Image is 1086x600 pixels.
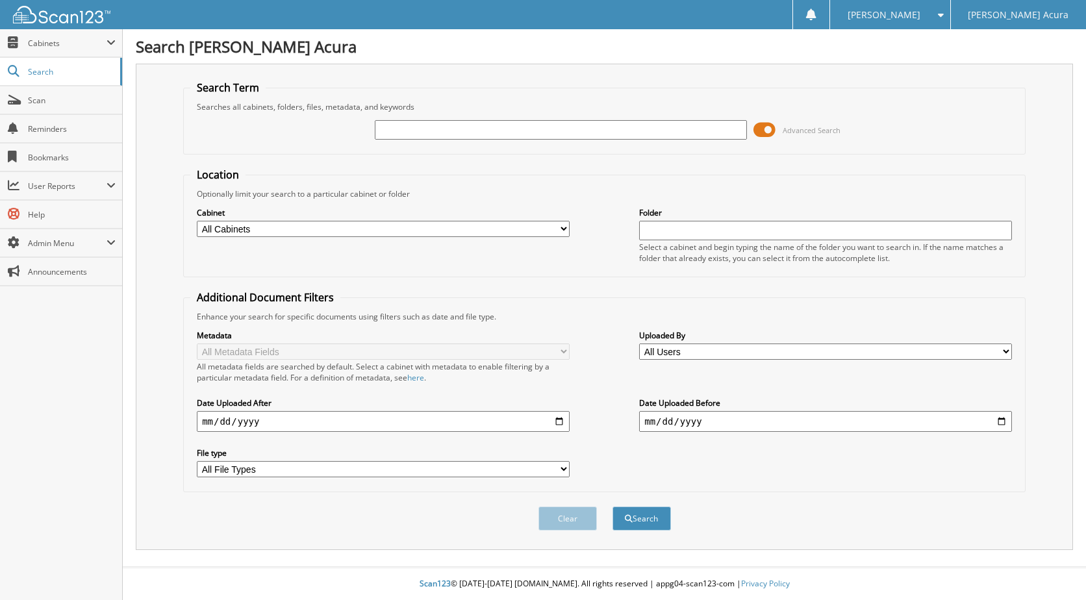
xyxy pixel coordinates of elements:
[968,11,1068,19] span: [PERSON_NAME] Acura
[197,330,570,341] label: Metadata
[639,242,1012,264] div: Select a cabinet and begin typing the name of the folder you want to search in. If the name match...
[783,125,840,135] span: Advanced Search
[197,207,570,218] label: Cabinet
[136,36,1073,57] h1: Search [PERSON_NAME] Acura
[197,411,570,432] input: start
[190,188,1018,199] div: Optionally limit your search to a particular cabinet or folder
[28,209,116,220] span: Help
[28,238,107,249] span: Admin Menu
[741,578,790,589] a: Privacy Policy
[28,181,107,192] span: User Reports
[639,330,1012,341] label: Uploaded By
[848,11,920,19] span: [PERSON_NAME]
[420,578,451,589] span: Scan123
[28,66,114,77] span: Search
[197,447,570,458] label: File type
[190,168,246,182] legend: Location
[190,81,266,95] legend: Search Term
[123,568,1086,600] div: © [DATE]-[DATE] [DOMAIN_NAME]. All rights reserved | appg04-scan123-com |
[28,152,116,163] span: Bookmarks
[190,290,340,305] legend: Additional Document Filters
[13,6,110,23] img: scan123-logo-white.svg
[639,397,1012,408] label: Date Uploaded Before
[190,311,1018,322] div: Enhance your search for specific documents using filters such as date and file type.
[612,506,671,531] button: Search
[639,411,1012,432] input: end
[28,38,107,49] span: Cabinets
[197,361,570,383] div: All metadata fields are searched by default. Select a cabinet with metadata to enable filtering b...
[190,101,1018,112] div: Searches all cabinets, folders, files, metadata, and keywords
[28,95,116,106] span: Scan
[28,266,116,277] span: Announcements
[538,506,597,531] button: Clear
[28,123,116,134] span: Reminders
[197,397,570,408] label: Date Uploaded After
[407,372,424,383] a: here
[639,207,1012,218] label: Folder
